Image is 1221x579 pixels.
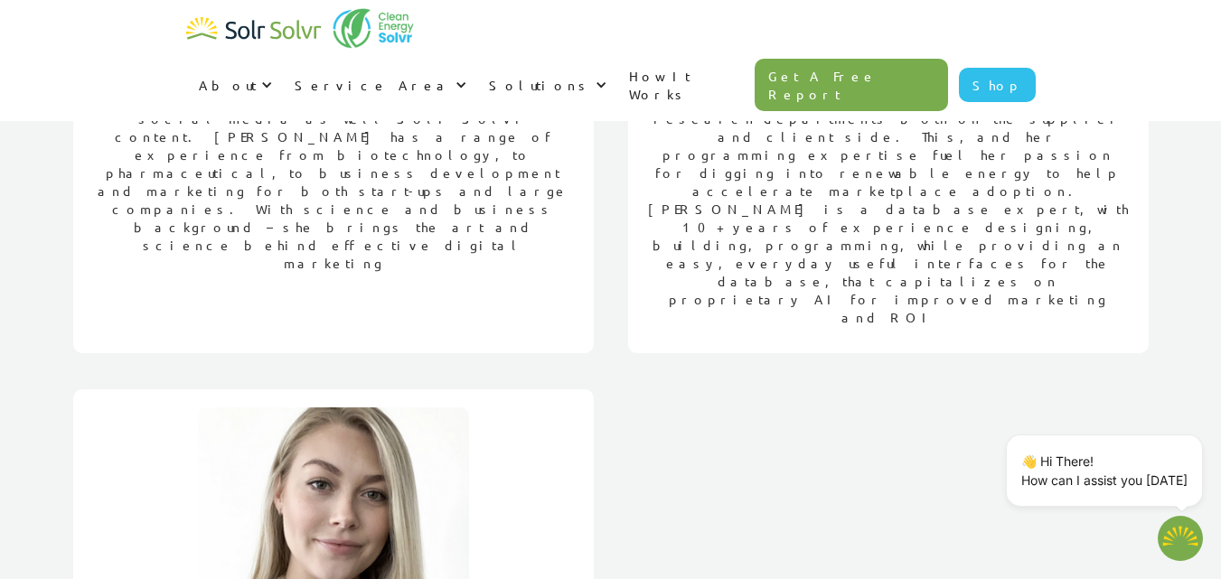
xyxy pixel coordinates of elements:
a: How It Works [616,49,756,121]
p: [PERSON_NAME] handles our digital and social media as well Solr Solvr content. [PERSON_NAME] has ... [91,91,576,272]
div: Service Area [282,58,476,112]
div: About [199,76,257,94]
div: Service Area [295,76,451,94]
a: Shop [959,68,1036,102]
img: 1702586718.png [1158,516,1203,561]
p: 👋 Hi There! How can I assist you [DATE] [1021,452,1188,490]
button: Open chatbot widget [1158,516,1203,561]
a: Get A Free Report [755,59,948,111]
div: Solutions [489,76,591,94]
div: About [186,58,282,112]
p: [PERSON_NAME] has run several marketing research departments both on the supplier and client side... [646,91,1131,326]
div: Solutions [476,58,616,112]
